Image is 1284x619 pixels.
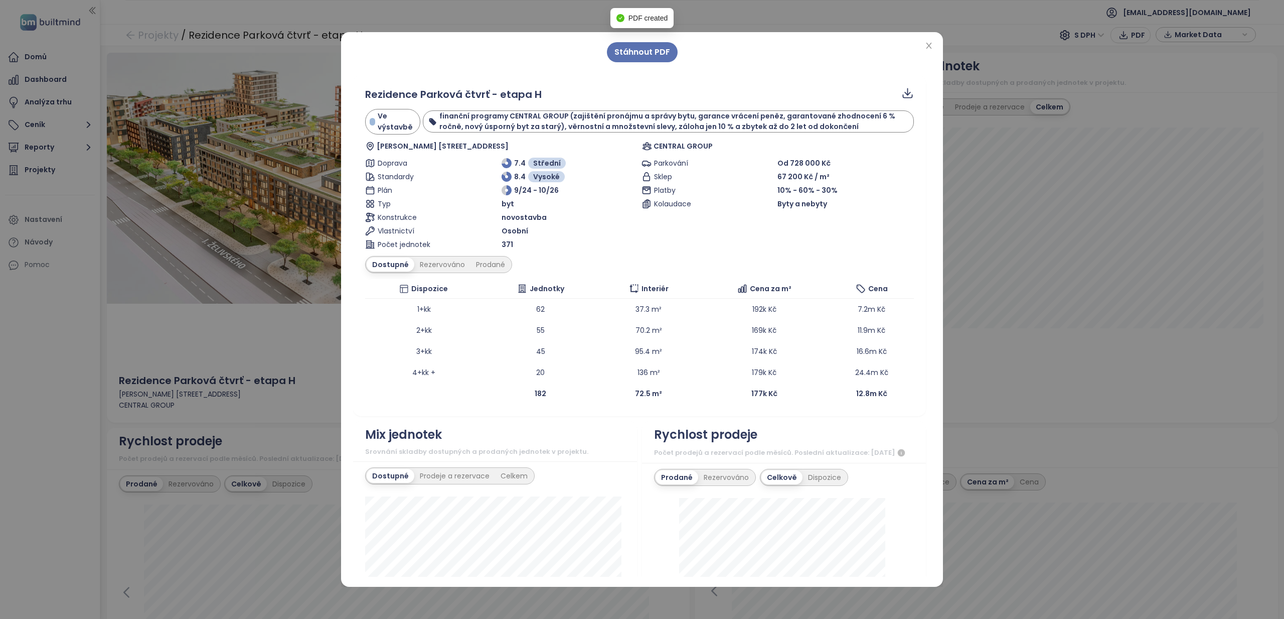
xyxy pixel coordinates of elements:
[378,158,446,169] span: Doprava
[483,299,598,320] td: 62
[654,425,757,444] div: Rychlost prodeje
[654,171,722,182] span: Sklep
[654,198,722,209] span: Kolaudace
[365,341,483,362] td: 3+kk
[439,111,895,132] b: finanční programy CENTRAL GROUP (zajištění pronájmu a správy bytu, garance vrácení peněz, garanto...
[857,346,887,356] span: 16.6m Kč
[761,470,802,484] div: Celkově
[378,225,446,236] span: Vlastnictví
[752,367,776,378] span: 179k Kč
[411,283,448,294] span: Dispozice
[470,258,511,272] div: Prodané
[378,239,446,250] span: Počet jednotek
[599,299,699,320] td: 37.3 m²
[365,362,483,383] td: 4+kk +
[365,320,483,341] td: 2+kk
[614,46,670,58] span: Stáhnout PDF
[377,141,509,152] span: [PERSON_NAME] [STREET_ADDRESS]
[698,470,754,484] div: Rezervováno
[365,87,542,102] span: Rezidence Parková čtvrť - etapa H
[923,41,934,52] button: Close
[378,212,446,223] span: Konstrukce
[777,185,838,195] span: 10% - 60% - 30%
[378,110,414,133] span: Ve výstavbě
[535,389,546,399] b: 182
[514,185,559,196] span: 9/24 - 10/26
[514,171,526,182] span: 8.4
[533,171,560,182] span: Vysoké
[635,389,662,399] b: 72.5 m²
[856,389,887,399] b: 12.8m Kč
[367,258,414,272] div: Dostupné
[365,299,483,320] td: 1+kk
[414,469,495,483] div: Prodeje a rezervace
[502,212,547,223] span: novostavba
[925,42,933,50] span: close
[751,389,777,399] b: 177k Kč
[628,14,668,22] span: PDF created
[868,283,888,294] span: Cena
[752,346,777,356] span: 174k Kč
[599,320,699,341] td: 70.2 m²
[483,320,598,341] td: 55
[855,367,888,378] span: 24.4m Kč
[365,425,442,444] div: Mix jednotek
[483,341,598,362] td: 45
[656,470,698,484] div: Prodané
[378,171,446,182] span: Standardy
[858,325,885,335] span: 11.9m Kč
[599,362,699,383] td: 136 m²
[502,239,513,250] span: 371
[607,42,678,62] button: Stáhnout PDF
[654,158,722,169] span: Parkování
[654,185,722,196] span: Platby
[365,447,625,457] div: Srovnání skladby dostupných a prodaných jednotek v projektu.
[777,171,830,182] span: 67 200 Kč / m²
[495,469,533,483] div: Celkem
[530,283,564,294] span: Jednotky
[483,362,598,383] td: 20
[777,158,831,168] span: Od 728 000 Kč
[514,158,526,169] span: 7.4
[414,258,470,272] div: Rezervováno
[599,341,699,362] td: 95.4 m²
[533,158,561,169] span: Střední
[752,325,776,335] span: 169k Kč
[750,283,791,294] span: Cena za m²
[654,447,914,459] div: Počet prodejů a rezervací podle měsíců. Poslední aktualizace: [DATE]
[752,304,776,314] span: 192k Kč
[641,283,669,294] span: Interiér
[502,225,528,236] span: Osobní
[858,304,885,314] span: 7.2m Kč
[502,198,514,209] span: byt
[777,198,827,209] span: Byty a nebyty
[654,141,713,152] span: CENTRAL GROUP
[378,185,446,196] span: Plán
[802,470,847,484] div: Dispozice
[378,198,446,209] span: Typ
[367,469,414,483] div: Dostupné
[616,14,624,22] span: check-circle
